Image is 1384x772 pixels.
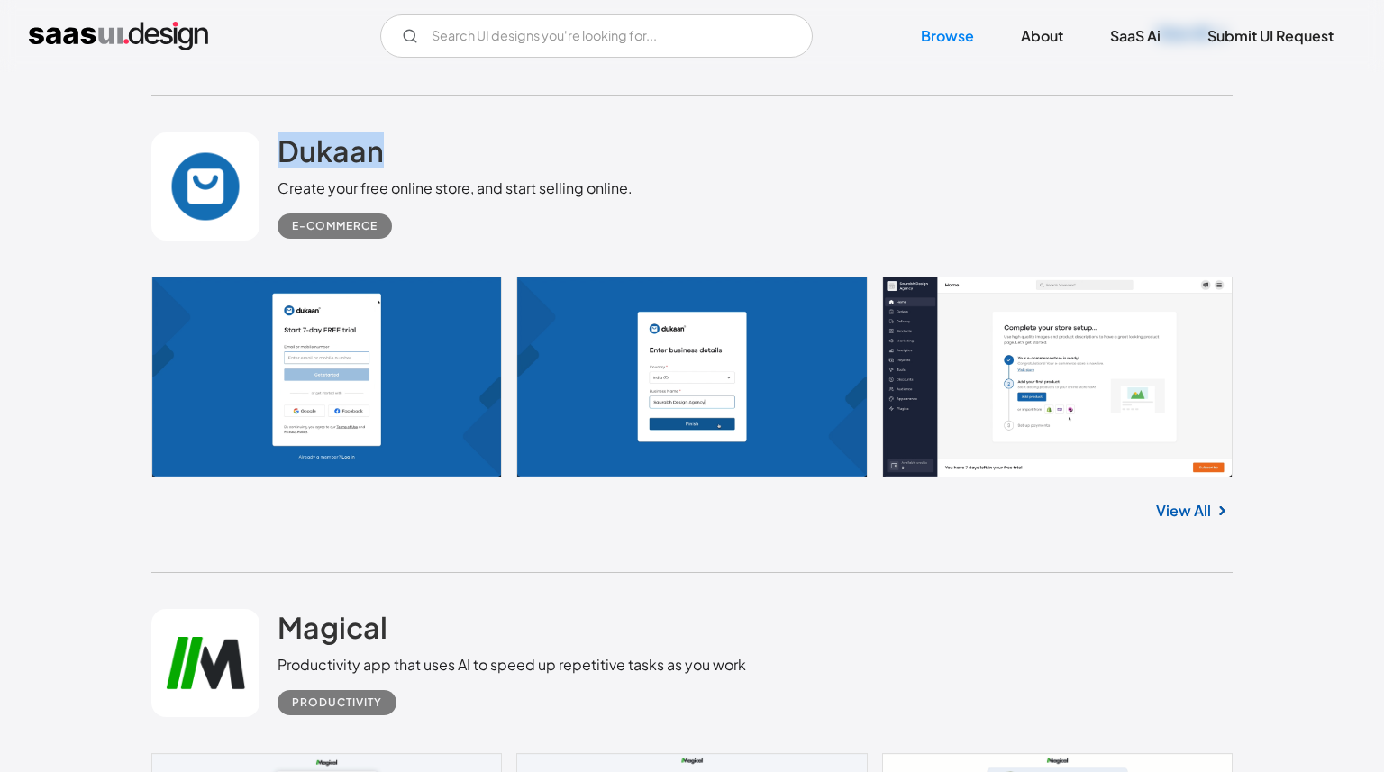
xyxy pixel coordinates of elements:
[1186,16,1355,56] a: Submit UI Request
[292,215,378,237] div: E-commerce
[278,654,746,676] div: Productivity app that uses AI to speed up repetitive tasks as you work
[380,14,813,58] input: Search UI designs you're looking for...
[278,609,387,654] a: Magical
[999,16,1085,56] a: About
[292,692,382,713] div: Productivity
[380,14,813,58] form: Email Form
[1156,500,1211,522] a: View All
[899,16,996,56] a: Browse
[278,132,384,168] h2: Dukaan
[1088,16,1182,56] a: SaaS Ai
[278,609,387,645] h2: Magical
[278,177,633,199] div: Create your free online store, and start selling online.
[278,132,384,177] a: Dukaan
[29,22,208,50] a: home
